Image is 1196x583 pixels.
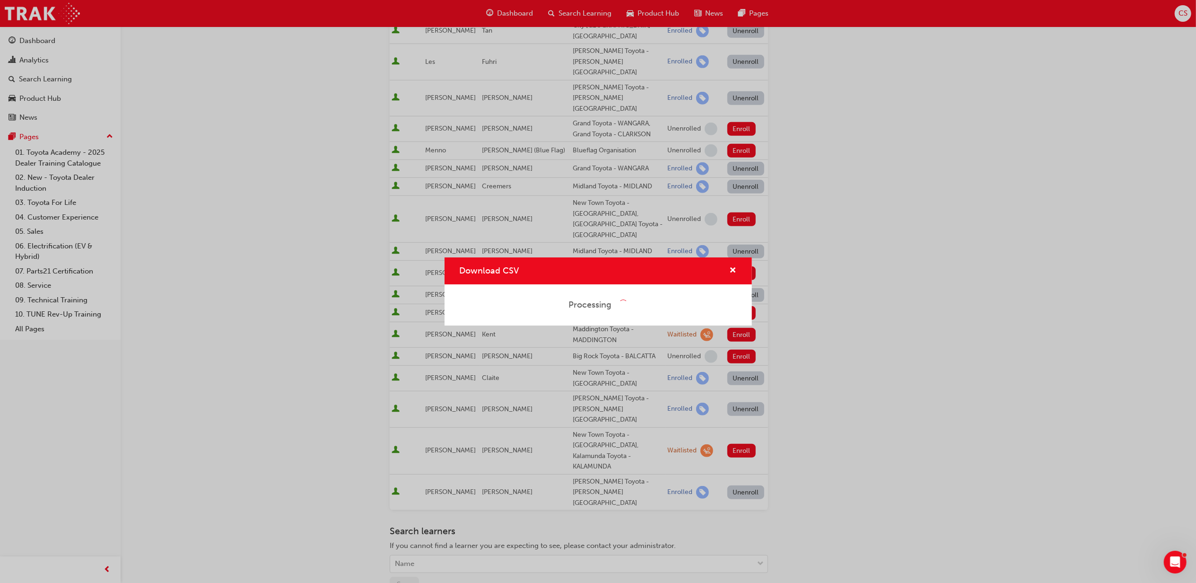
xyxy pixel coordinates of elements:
[730,265,737,277] button: cross-icon
[730,267,737,275] span: cross-icon
[1164,551,1187,574] iframe: Intercom live chat
[568,300,611,311] div: Processing
[460,265,519,276] span: Download CSV
[445,257,752,326] div: Download CSV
